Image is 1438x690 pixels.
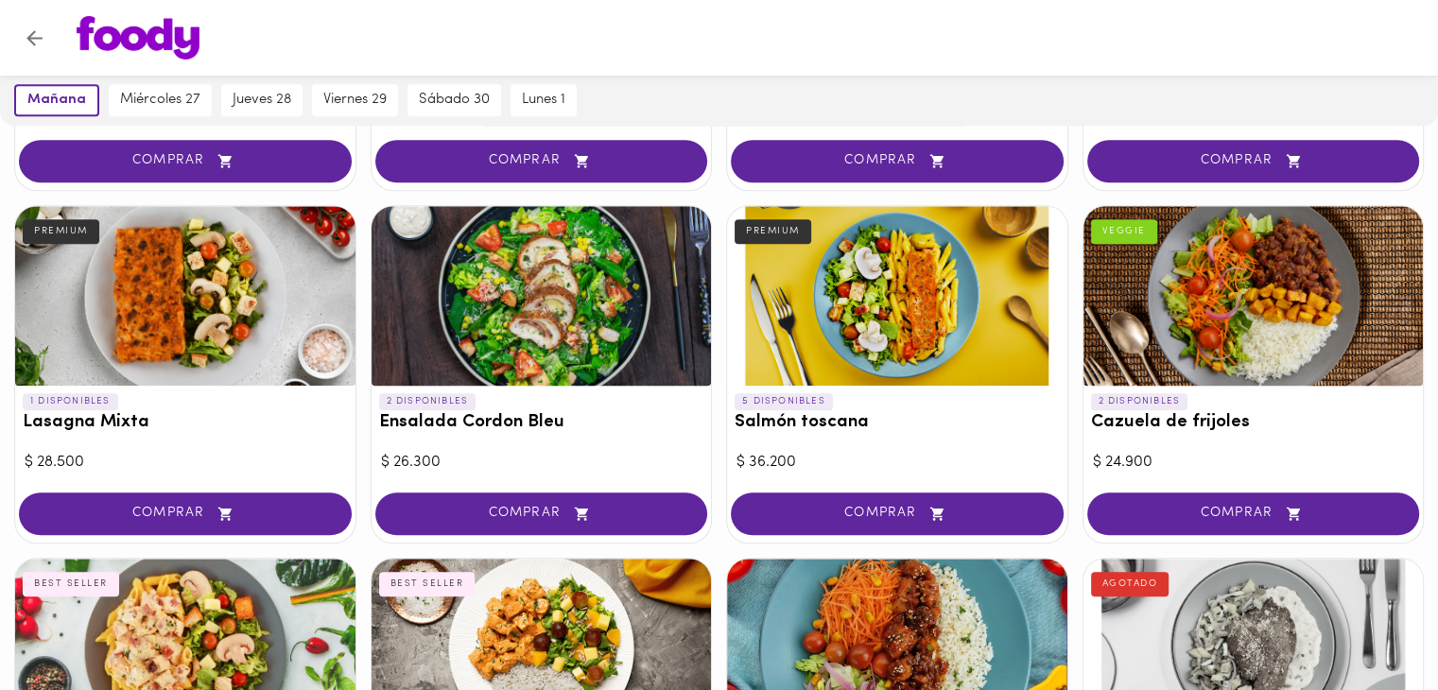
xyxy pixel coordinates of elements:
span: COMPRAR [754,506,1040,522]
button: COMPRAR [19,492,352,535]
div: VEGGIE [1091,219,1157,244]
span: sábado 30 [419,92,490,109]
h3: Lasagna Mixta [23,413,348,433]
div: Salmón toscana [727,206,1067,386]
button: COMPRAR [731,492,1064,535]
div: $ 28.500 [25,452,346,474]
div: BEST SELLER [379,572,476,596]
span: COMPRAR [1111,153,1396,169]
button: COMPRAR [1087,140,1420,182]
img: logo.png [77,16,199,60]
button: lunes 1 [511,84,577,116]
h3: Salmón toscana [735,413,1060,433]
button: sábado 30 [407,84,501,116]
button: COMPRAR [375,140,708,182]
div: PREMIUM [735,219,811,244]
button: mañana [14,84,99,116]
span: COMPRAR [43,153,328,169]
button: jueves 28 [221,84,303,116]
span: COMPRAR [43,506,328,522]
button: COMPRAR [731,140,1064,182]
button: Volver [11,15,58,61]
span: COMPRAR [399,153,684,169]
div: Cazuela de frijoles [1083,206,1424,386]
button: COMPRAR [1087,492,1420,535]
div: AGOTADO [1091,572,1169,596]
div: $ 24.900 [1093,452,1414,474]
h3: Cazuela de frijoles [1091,413,1416,433]
button: miércoles 27 [109,84,212,116]
span: lunes 1 [522,92,565,109]
div: Ensalada Cordon Bleu [372,206,712,386]
p: 1 DISPONIBLES [23,393,118,410]
p: 2 DISPONIBLES [1091,393,1188,410]
span: jueves 28 [233,92,291,109]
h3: Ensalada Cordon Bleu [379,413,704,433]
span: miércoles 27 [120,92,200,109]
button: COMPRAR [375,492,708,535]
span: mañana [27,92,86,109]
p: 5 DISPONIBLES [735,393,833,410]
span: COMPRAR [399,506,684,522]
div: Lasagna Mixta [15,206,355,386]
button: COMPRAR [19,140,352,182]
div: $ 36.200 [736,452,1058,474]
span: COMPRAR [1111,506,1396,522]
div: BEST SELLER [23,572,119,596]
div: $ 26.300 [381,452,702,474]
button: viernes 29 [312,84,398,116]
p: 2 DISPONIBLES [379,393,476,410]
iframe: Messagebird Livechat Widget [1328,580,1419,671]
span: viernes 29 [323,92,387,109]
span: COMPRAR [754,153,1040,169]
div: PREMIUM [23,219,99,244]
